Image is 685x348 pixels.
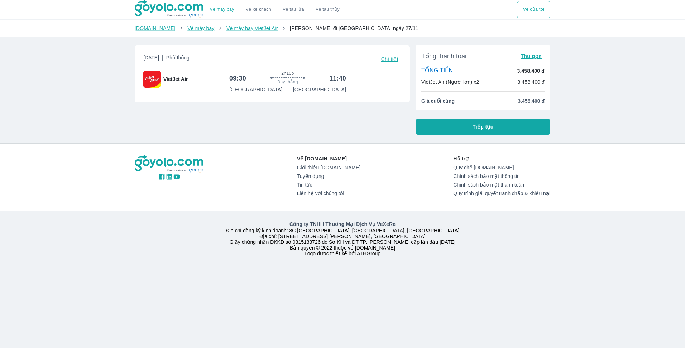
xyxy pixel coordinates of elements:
[229,86,282,93] p: [GEOGRAPHIC_DATA]
[453,182,550,188] a: Chính sách bảo mật thanh toán
[135,25,176,31] a: [DOMAIN_NAME]
[163,76,188,83] span: VietJet Air
[518,51,545,61] button: Thu gọn
[521,53,542,59] span: Thu gọn
[453,173,550,179] a: Chính sách bảo mật thông tin
[226,25,278,31] a: Vé máy bay VietJet Air
[281,71,294,76] span: 2h10p
[229,74,246,83] h6: 09:30
[421,97,455,105] span: Giá cuối cùng
[297,165,360,170] a: Giới thiệu [DOMAIN_NAME]
[381,56,398,62] span: Chi tiết
[293,86,346,93] p: [GEOGRAPHIC_DATA]
[297,173,360,179] a: Tuyển dụng
[421,78,479,86] p: VietJet Air (Người lớn) x2
[130,221,555,256] div: Địa chỉ đăng ký kinh doanh: 8C [GEOGRAPHIC_DATA], [GEOGRAPHIC_DATA], [GEOGRAPHIC_DATA] Địa chỉ: [...
[143,54,190,64] span: [DATE]
[204,1,345,18] div: choose transportation mode
[187,25,214,31] a: Vé máy bay
[517,1,550,18] button: Vé của tôi
[135,155,204,173] img: logo
[297,182,360,188] a: Tin tức
[421,67,453,75] p: TỔNG TIỀN
[136,221,549,228] p: Công ty TNHH Thương Mại Dịch Vụ VeXeRe
[517,67,545,74] p: 3.458.400 đ
[453,165,550,170] a: Quy chế [DOMAIN_NAME]
[421,52,469,61] span: Tổng thanh toán
[277,1,310,18] a: Vé tàu lửa
[378,54,401,64] button: Chi tiết
[290,25,418,31] span: [PERSON_NAME] đi [GEOGRAPHIC_DATA] ngày 27/11
[246,7,271,12] a: Vé xe khách
[453,155,550,162] p: Hỗ trợ
[297,190,360,196] a: Liên hệ với chúng tôi
[453,190,550,196] a: Quy trình giải quyết tranh chấp & khiếu nại
[162,55,163,61] span: |
[135,25,550,32] nav: breadcrumb
[277,79,298,85] span: Bay thẳng
[517,78,545,86] p: 3.458.400 đ
[518,97,545,105] span: 3.458.400 đ
[166,55,190,61] span: Phổ thông
[210,7,234,12] a: Vé máy bay
[297,155,360,162] p: Về [DOMAIN_NAME]
[473,123,493,130] span: Tiếp tục
[517,1,550,18] div: choose transportation mode
[329,74,346,83] h6: 11:40
[416,119,550,135] button: Tiếp tục
[310,1,345,18] button: Vé tàu thủy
